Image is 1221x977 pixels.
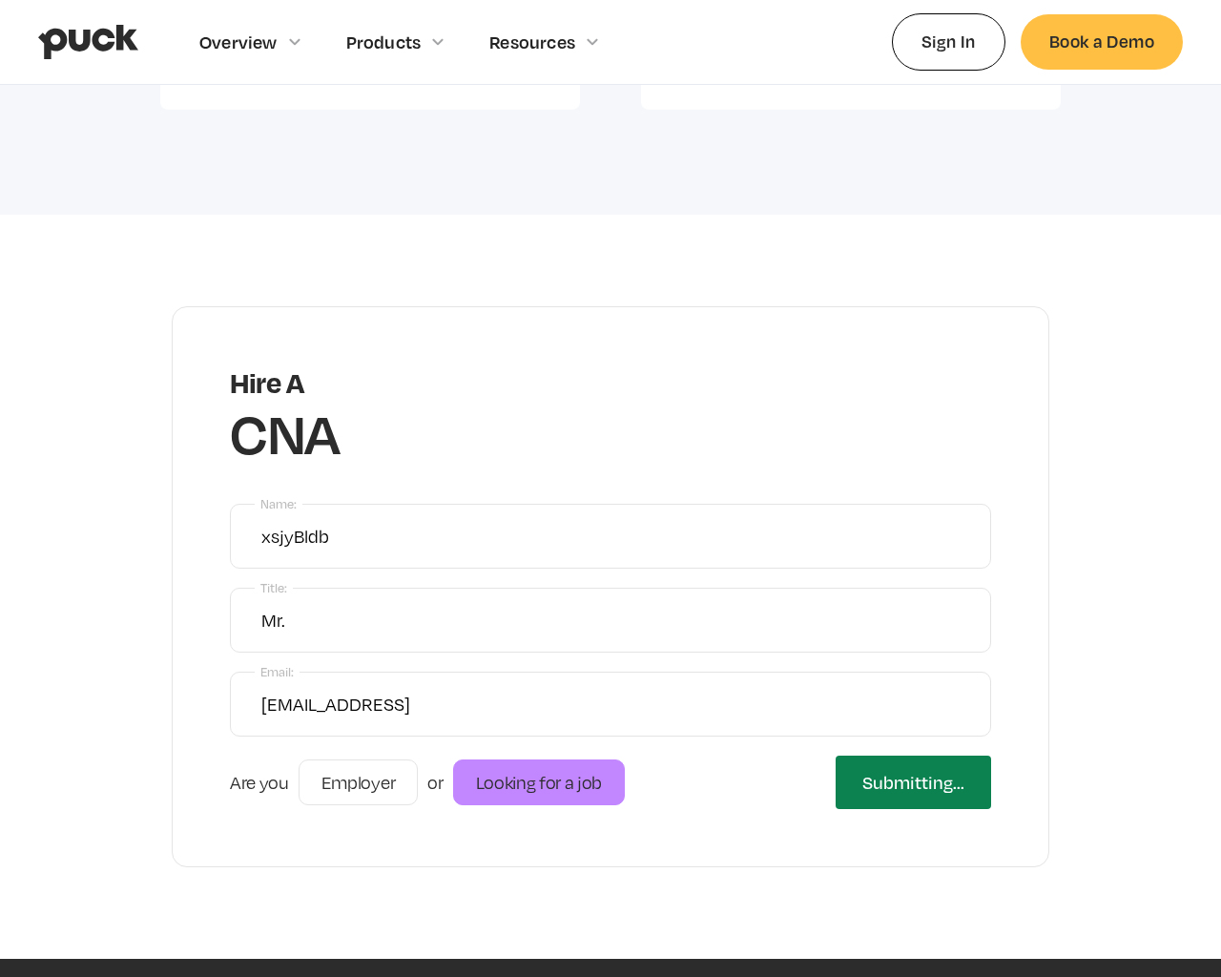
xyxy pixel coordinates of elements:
[346,31,422,52] div: Products
[427,772,443,793] div: or
[230,588,991,653] input: Title at current role
[476,773,603,792] span: Looking for a job
[892,13,1005,70] a: Sign In
[230,772,289,793] div: Are you
[836,756,991,809] input: Submitting...
[321,773,395,792] span: Employer
[230,397,340,468] h2: CNA
[489,31,575,52] div: Resources
[230,504,991,809] form: Get Started
[199,31,278,52] div: Overview
[230,504,991,569] input: Your full name
[255,659,300,685] label: Email:
[230,672,991,737] input: Your work email
[255,491,302,517] label: Name:
[255,575,293,601] label: Title:
[1021,14,1183,69] a: Book a Demo
[230,364,340,398] div: Hire A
